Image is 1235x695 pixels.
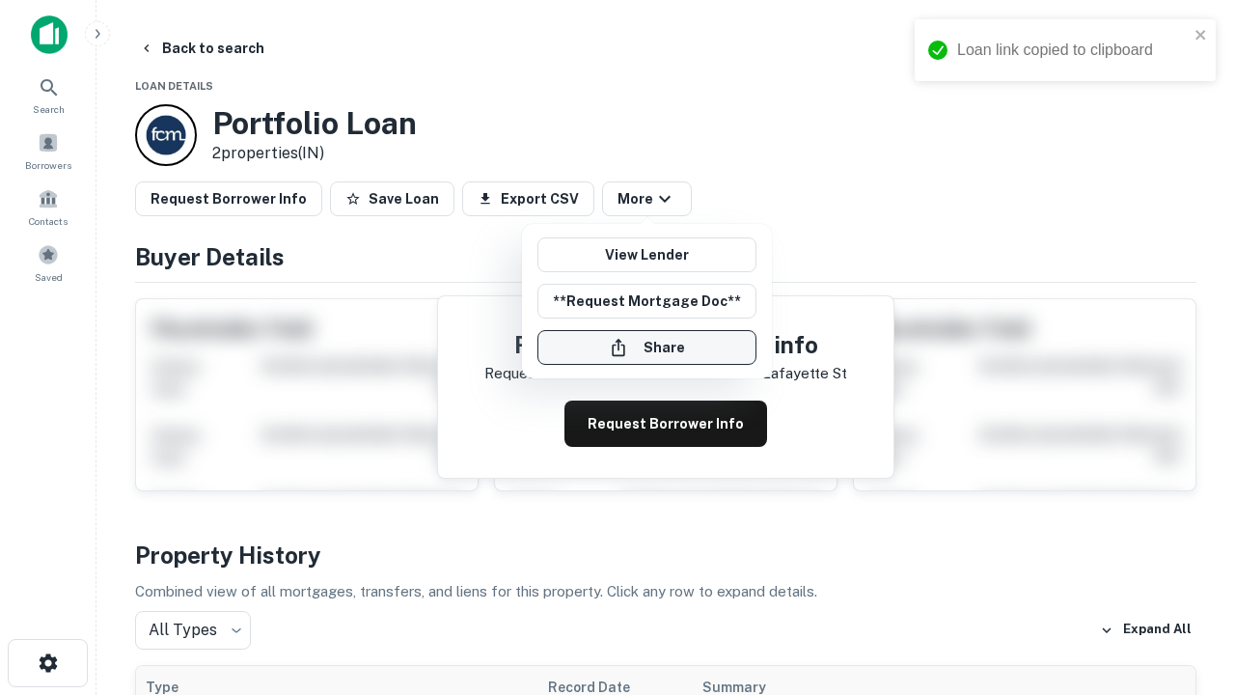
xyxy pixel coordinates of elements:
div: Loan link copied to clipboard [957,39,1189,62]
a: View Lender [537,237,756,272]
iframe: Chat Widget [1139,479,1235,571]
button: **Request Mortgage Doc** [537,284,756,319]
button: Share [537,330,756,365]
button: close [1194,27,1208,45]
